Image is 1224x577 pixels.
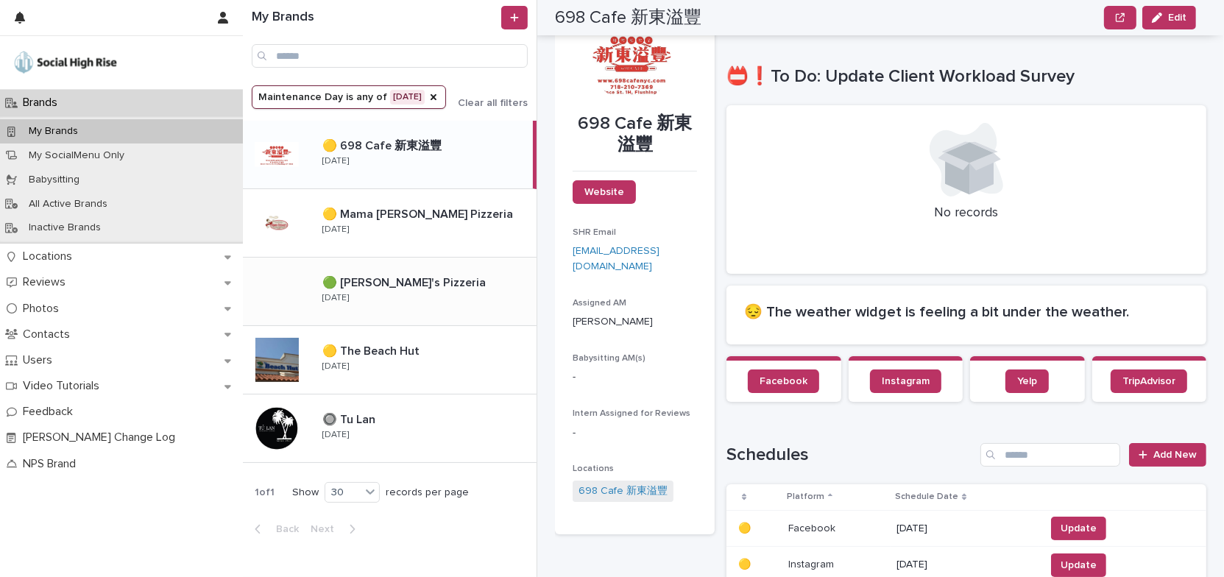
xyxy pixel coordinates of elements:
[446,98,528,108] button: Clear all filters
[17,302,71,316] p: Photos
[252,85,446,109] button: Maintenance Day
[573,464,614,473] span: Locations
[788,520,838,535] p: Facebook
[1111,369,1187,393] a: TripAdvisor
[458,98,528,108] span: Clear all filters
[573,228,616,237] span: SHR Email
[1122,376,1175,386] span: TripAdvisor
[17,96,69,110] p: Brands
[573,180,636,204] a: Website
[243,475,286,511] p: 1 of 1
[787,489,824,505] p: Platform
[17,174,91,186] p: Babysitting
[322,361,349,372] p: [DATE]
[1017,376,1037,386] span: Yelp
[726,445,974,466] h1: Schedules
[243,326,537,394] a: 🟡 The Beach Hut🟡 The Beach Hut [DATE]
[1005,369,1049,393] a: Yelp
[870,369,941,393] a: Instagram
[243,258,537,326] a: 🟢 [PERSON_NAME]'s Pizzeria🟢 [PERSON_NAME]'s Pizzeria [DATE]
[322,293,349,303] p: [DATE]
[573,299,626,308] span: Assigned AM
[17,353,64,367] p: Users
[788,556,837,571] p: Instagram
[573,246,659,272] a: [EMAIL_ADDRESS][DOMAIN_NAME]
[584,187,624,197] span: Website
[17,431,187,445] p: [PERSON_NAME] Change Log
[292,486,319,499] p: Show
[895,489,958,505] p: Schedule Date
[1051,553,1106,577] button: Update
[573,314,697,330] p: [PERSON_NAME]
[1153,450,1197,460] span: Add New
[17,198,119,210] p: All Active Brands
[311,524,343,534] span: Next
[17,149,136,162] p: My SocialMenu Only
[573,354,645,363] span: Babysitting AM(s)
[322,156,349,166] p: [DATE]
[896,559,1033,571] p: [DATE]
[322,205,516,222] p: 🟡 Mama [PERSON_NAME] Pizzeria
[1129,443,1206,467] a: Add New
[322,430,349,440] p: [DATE]
[322,136,445,153] p: 🟡 698 Cafe 新東溢豐
[573,113,697,156] p: 698 Cafe 新東溢豐
[726,66,1206,88] h1: 📛❗To Do: Update Client Workload Survey
[252,44,528,68] input: Search
[243,189,537,258] a: 🟡 Mama [PERSON_NAME] Pizzeria🟡 Mama [PERSON_NAME] Pizzeria [DATE]
[243,523,305,536] button: Back
[980,443,1120,467] input: Search
[1061,521,1097,536] span: Update
[573,425,697,441] p: -
[322,341,422,358] p: 🟡 The Beach Hut
[573,409,690,418] span: Intern Assigned for Reviews
[325,485,361,500] div: 30
[744,303,1189,321] h2: 😔 The weather widget is feeling a bit under the weather.
[1142,6,1196,29] button: Edit
[738,520,754,535] p: 🟡
[573,369,697,385] p: -
[760,376,807,386] span: Facebook
[305,523,367,536] button: Next
[579,484,668,499] a: 698 Cafe 新東溢豐
[17,249,84,263] p: Locations
[17,405,85,419] p: Feedback
[386,486,469,499] p: records per page
[322,224,349,235] p: [DATE]
[738,556,754,571] p: 🟡
[17,222,113,234] p: Inactive Brands
[1051,517,1106,540] button: Update
[896,523,1033,535] p: [DATE]
[17,328,82,341] p: Contacts
[1168,13,1186,23] span: Edit
[1061,558,1097,573] span: Update
[243,121,537,189] a: 🟡 698 Cafe 新東溢豐🟡 698 Cafe 新東溢豐 [DATE]
[12,48,119,77] img: o5DnuTxEQV6sW9jFYBBf
[252,10,498,26] h1: My Brands
[17,125,90,138] p: My Brands
[17,275,77,289] p: Reviews
[17,457,88,471] p: NPS Brand
[555,7,701,29] h2: 698 Cafe 新東溢豐
[744,205,1189,222] p: No records
[17,379,111,393] p: Video Tutorials
[322,273,489,290] p: 🟢 [PERSON_NAME]'s Pizzeria
[748,369,819,393] a: Facebook
[882,376,930,386] span: Instagram
[322,410,378,427] p: 🔘 Tu Lan
[267,524,299,534] span: Back
[726,510,1206,547] tr: 🟡🟡 FacebookFacebook [DATE]Update
[243,394,537,463] a: 🔘 Tu Lan🔘 Tu Lan [DATE]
